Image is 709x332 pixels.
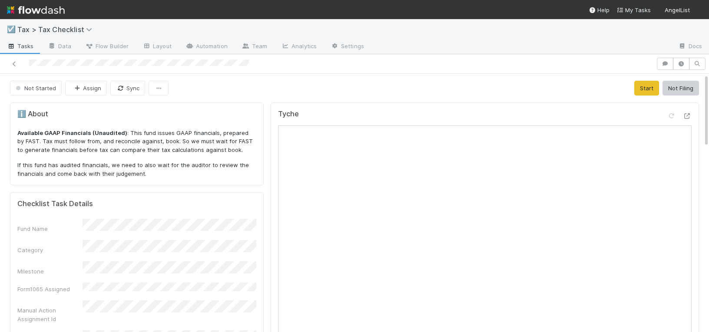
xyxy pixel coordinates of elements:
[274,40,324,54] a: Analytics
[17,129,127,136] strong: Available GAAP Financials (Unaudited)
[7,3,65,17] img: logo-inverted-e16ddd16eac7371096b0.svg
[616,7,651,13] span: My Tasks
[7,26,16,33] span: ☑️
[78,40,136,54] a: Flow Builder
[85,42,129,50] span: Flow Builder
[17,246,83,254] div: Category
[235,40,274,54] a: Team
[17,267,83,276] div: Milestone
[278,110,299,118] h5: Tyche
[65,81,107,95] button: Assign
[693,6,702,15] img: avatar_784ea27d-2d59-4749-b480-57d513651deb.png
[616,6,651,14] a: My Tasks
[17,224,83,233] div: Fund Name
[665,7,690,13] span: AngelList
[110,81,145,95] button: Sync
[7,42,34,50] span: Tasks
[17,110,256,118] h5: ℹ️ About
[671,40,709,54] a: Docs
[136,40,179,54] a: Layout
[17,129,256,154] p: : This fund issues GAAP financials, prepared by FAST. Tax must follow from, and reconcile against...
[17,306,83,323] div: Manual Action Assignment Id
[17,285,83,293] div: Form1065 Assigned
[634,81,659,95] button: Start
[663,81,699,95] button: Not Filing
[589,6,610,14] div: Help
[17,200,93,208] h5: Checklist Task Details
[324,40,371,54] a: Settings
[41,40,78,54] a: Data
[17,25,96,34] span: Tax > Tax Checklist
[179,40,235,54] a: Automation
[17,161,256,178] p: If this fund has audited financials, we need to also wait for the auditor to review the financial...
